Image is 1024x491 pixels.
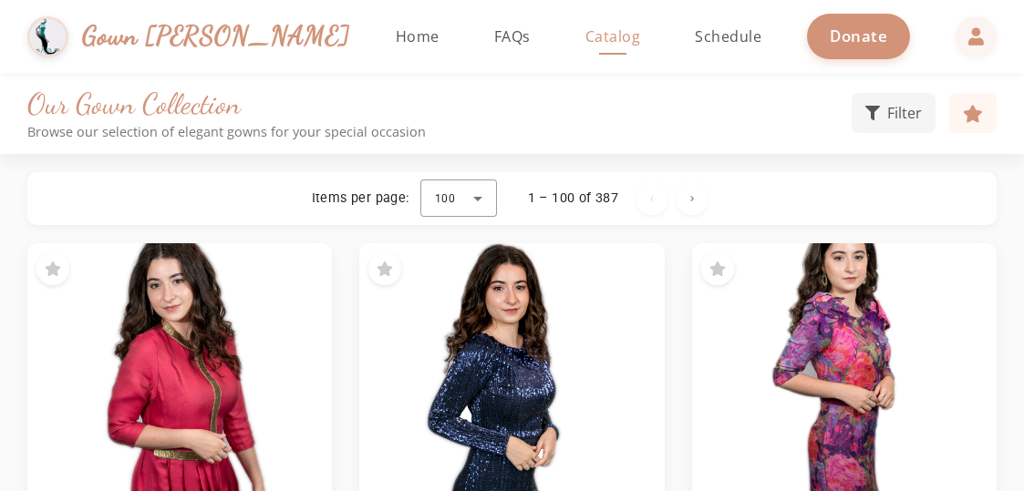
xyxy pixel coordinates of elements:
[695,26,761,46] span: Schedule
[807,14,910,58] a: Donate
[852,93,936,133] button: Filter
[27,12,336,62] a: Gown [PERSON_NAME]
[636,182,668,215] button: Previous page
[676,182,709,215] button: Next page
[27,87,852,121] h1: Our Gown Collection
[396,26,440,46] span: Home
[887,102,922,124] span: Filter
[494,26,531,46] span: FAQs
[27,16,68,57] img: Gown Gmach Logo
[830,26,887,46] span: Donate
[585,26,641,46] span: Catalog
[528,189,619,208] div: 1 – 100 of 387
[27,124,852,139] p: Browse our selection of elegant gowns for your special occasion
[312,189,409,208] div: Items per page:
[82,16,349,56] span: Gown [PERSON_NAME]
